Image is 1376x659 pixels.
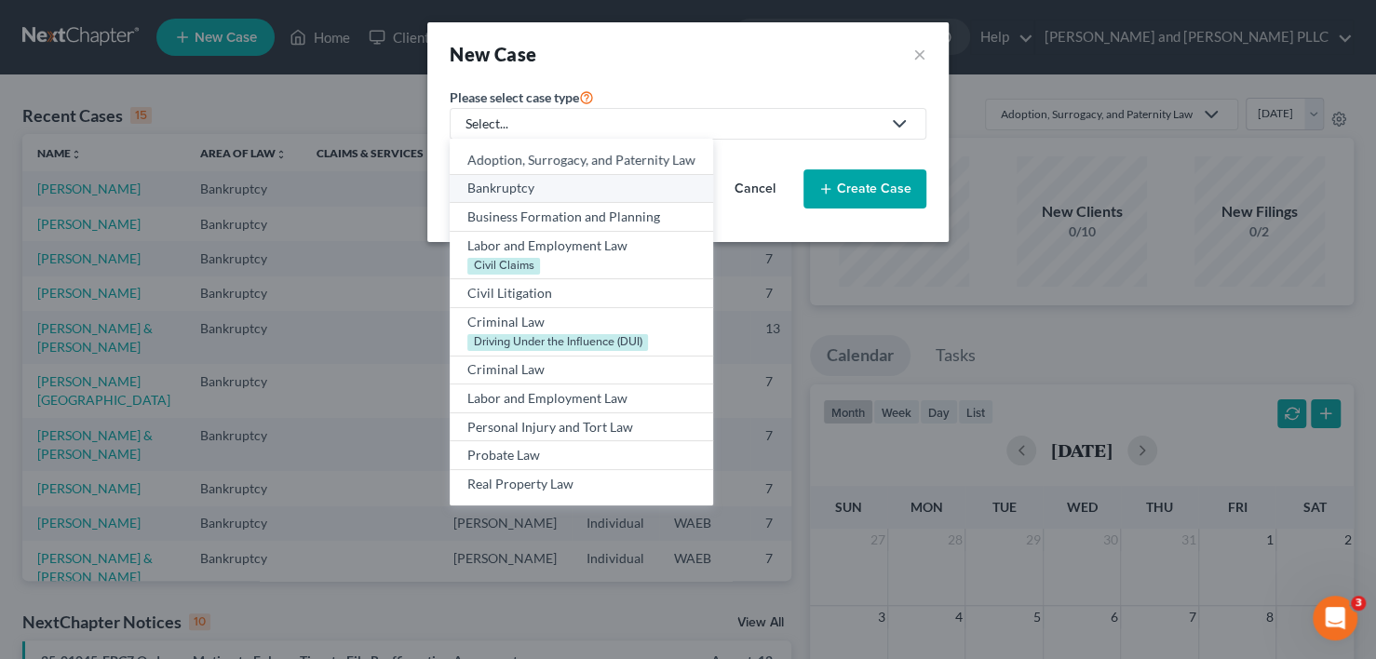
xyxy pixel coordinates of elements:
button: × [913,41,926,67]
span: 3 [1351,596,1366,611]
div: Labor and Employment Law [467,389,695,408]
a: Labor and Employment Law Civil Claims [450,232,713,280]
a: Criminal Law Driving Under the Influence (DUI) [450,308,713,356]
a: Personal Injury and Tort Law [450,413,713,442]
a: Civil Litigation [450,279,713,308]
div: Select... [465,114,881,133]
a: Adoption, Surrogacy, and Paternity Law [450,146,713,175]
div: Probate Law [467,446,695,464]
strong: New Case [450,43,536,65]
div: Civil Claims [467,258,540,275]
div: Adoption, Surrogacy, and Paternity Law [467,151,695,169]
div: Civil Litigation [467,284,695,303]
a: Real Property Law [450,470,713,498]
button: Cancel [714,170,796,208]
div: Criminal Law [467,360,695,379]
a: Business Formation and Planning [450,203,713,232]
div: Real Property Law [467,475,695,493]
a: Criminal Law [450,356,713,385]
span: Please select case type [450,89,579,105]
iframe: Intercom live chat [1313,596,1357,640]
div: Personal Injury and Tort Law [467,418,695,437]
div: Labor and Employment Law [467,236,695,255]
div: Criminal Law [467,313,695,331]
a: Bankruptcy [450,175,713,204]
button: Create Case [803,169,926,208]
a: Probate Law [450,441,713,470]
div: Bankruptcy [467,179,695,197]
a: Labor and Employment Law [450,384,713,413]
div: Driving Under the Influence (DUI) [467,334,648,351]
div: Business Formation and Planning [467,208,695,226]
